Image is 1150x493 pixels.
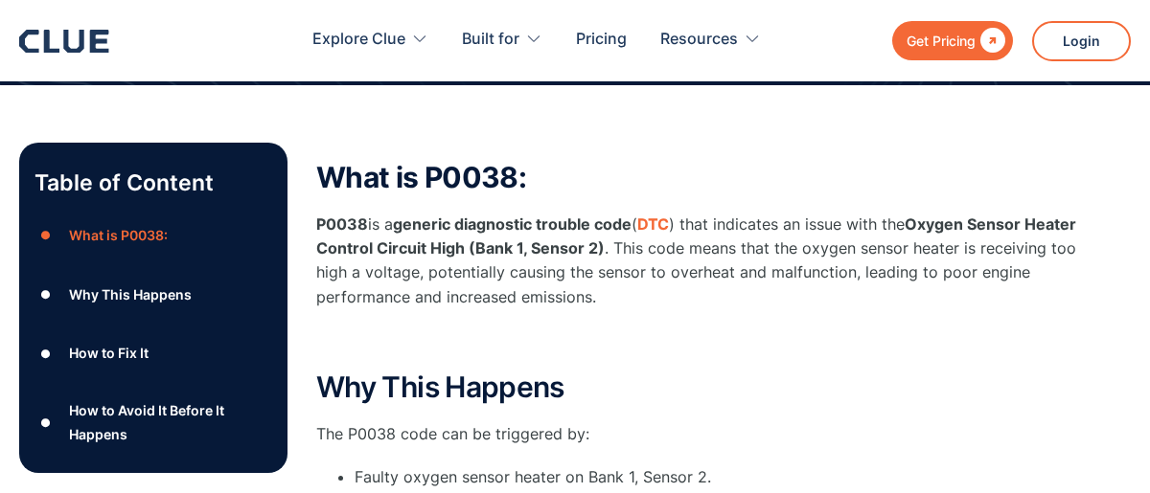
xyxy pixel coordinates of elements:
[1032,21,1131,61] a: Login
[34,398,272,446] a: ●How to Avoid It Before It Happens
[34,168,272,198] p: Table of Content
[34,280,57,309] div: ●
[34,221,57,250] div: ●
[316,213,1083,309] p: is a ( ) that indicates an issue with the . This code means that the oxygen sensor heater is rece...
[316,160,526,194] strong: What is P0038:
[34,339,57,368] div: ●
[69,223,168,247] div: What is P0038:
[34,280,272,309] a: ●Why This Happens
[69,341,149,365] div: How to Fix It
[316,328,1083,352] p: ‍
[355,465,1083,489] li: Faulty oxygen sensor heater on Bank 1, Sensor 2.
[976,29,1005,53] div: 
[660,10,761,70] div: Resources
[393,214,632,234] strong: generic diagnostic trouble code
[312,10,405,70] div: Explore Clue
[892,21,1013,60] a: Get Pricing
[34,408,57,437] div: ●
[316,422,1083,446] p: The P0038 code can be triggered by:
[316,371,1083,403] h2: Why This Happens
[462,10,542,70] div: Built for
[316,214,368,234] strong: P0038
[69,282,192,306] div: Why This Happens
[576,10,627,70] a: Pricing
[34,221,272,250] a: ●What is P0038:
[462,10,519,70] div: Built for
[907,29,976,53] div: Get Pricing
[312,10,428,70] div: Explore Clue
[34,339,272,368] a: ●How to Fix It
[637,214,669,234] a: DTC
[660,10,738,70] div: Resources
[69,398,272,446] div: How to Avoid It Before It Happens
